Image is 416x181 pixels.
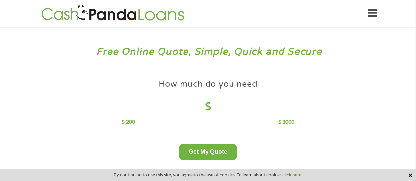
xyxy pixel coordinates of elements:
h3: Free Online Quote, Simple, Quick and Secure [19,46,397,58]
img: GetLoanNow Logo [39,4,186,23]
a: click here. [282,172,302,178]
span: By continuing to use this site, you agree to the use of cookies. To learn about cookies, [114,173,302,177]
h4: $ [122,100,294,114]
button: Get My Quote [179,144,237,160]
h4: How much do you need [159,79,257,90]
p: $ 3000 [278,119,294,126]
p: $ 200 [122,119,135,126]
